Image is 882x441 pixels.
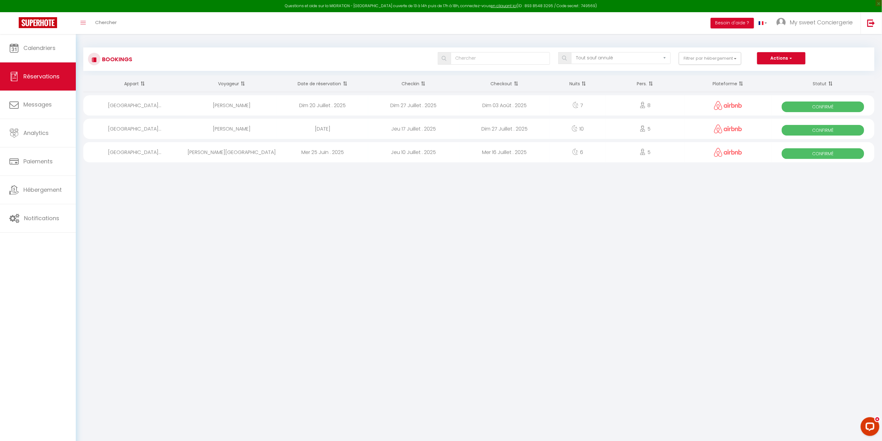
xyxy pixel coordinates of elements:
span: Paiements [23,157,53,165]
th: Sort by channel [685,76,772,92]
span: My sweet Conciergerie [790,18,853,26]
a: ... My sweet Conciergerie [772,12,861,34]
h3: Bookings [100,52,132,66]
th: Sort by status [772,76,875,92]
span: Réservations [23,72,60,80]
button: Filtrer par hébergement [679,52,741,65]
th: Sort by nights [550,76,606,92]
span: Chercher [95,19,117,26]
img: logout [867,19,875,27]
a: en cliquant ici [491,3,517,8]
th: Sort by checkin [368,76,459,92]
iframe: LiveChat chat widget [856,415,882,441]
th: Sort by rentals [83,76,186,92]
span: Analytics [23,129,49,137]
th: Sort by booking date [277,76,368,92]
th: Sort by people [606,76,685,92]
input: Chercher [451,52,550,65]
span: Hébergement [23,186,62,194]
img: Super Booking [19,17,57,28]
button: Besoin d'aide ? [711,18,754,28]
button: Actions [757,52,805,65]
span: Notifications [24,214,59,222]
a: Chercher [90,12,121,34]
th: Sort by checkout [459,76,550,92]
span: Calendriers [23,44,56,52]
span: Messages [23,101,52,108]
img: ... [777,18,786,27]
th: Sort by guest [186,76,277,92]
